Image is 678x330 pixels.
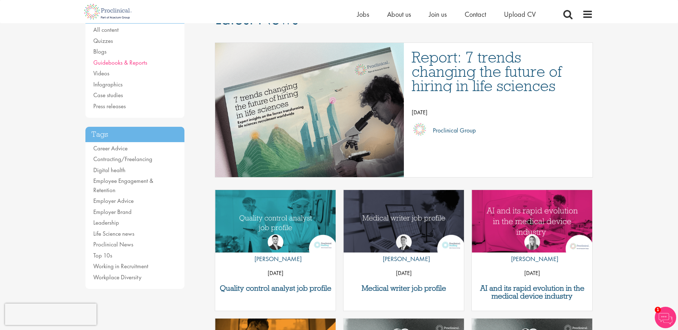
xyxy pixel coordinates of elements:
[219,284,332,292] a: Quality control analyst job profile
[472,268,592,279] p: [DATE]
[215,268,336,279] p: [DATE]
[427,125,476,136] p: Proclinical Group
[93,144,128,152] a: Career Advice
[93,59,147,66] a: Guidebooks & Reports
[85,127,185,142] h3: Tags
[343,190,464,253] a: Link to a post
[93,91,123,99] a: Case studies
[412,107,585,118] p: [DATE]
[412,121,427,137] img: Proclinical Group
[5,304,96,325] iframe: reCAPTCHA
[472,190,592,252] img: AI and Its Impact on the Medical Device Industry | Proclinical
[93,197,134,205] a: Employer Advice
[93,102,126,110] a: Press releases
[249,254,302,264] p: [PERSON_NAME]
[655,307,661,313] span: 1
[396,234,412,250] img: George Watson
[190,43,429,177] img: Proclinical: Life sciences hiring trends report 2025
[93,37,113,45] a: Quizzes
[93,251,112,259] a: Top 10s
[377,254,430,264] p: [PERSON_NAME]
[412,50,585,93] a: Report: 7 trends changing the future of hiring in life sciences
[215,43,404,177] a: Link to a post
[93,26,119,34] a: All content
[93,273,142,281] a: Workplace Diversity
[93,240,133,248] a: Proclinical News
[506,234,558,268] a: Hannah Burke [PERSON_NAME]
[93,177,153,194] a: Employee Engagement & Retention
[215,190,336,252] img: quality control analyst job profile
[93,69,109,77] a: Videos
[93,208,132,216] a: Employer Brand
[93,80,123,88] a: Infographics
[412,121,585,139] a: Proclinical Group Proclinical Group
[268,234,283,250] img: Joshua Godden
[93,155,152,163] a: Contracting/Freelancing
[347,284,460,292] a: Medical writer job profile
[377,234,430,268] a: George Watson [PERSON_NAME]
[504,10,536,19] a: Upload CV
[93,230,134,237] a: Life Science news
[249,234,302,268] a: Joshua Godden [PERSON_NAME]
[387,10,411,19] a: About us
[343,190,464,252] img: Medical writer job profile
[506,254,558,264] p: [PERSON_NAME]
[215,190,336,253] a: Link to a post
[93,262,148,270] a: Working in Recruitment
[93,166,125,174] a: Digital health
[93,47,107,55] a: Blogs
[524,234,540,250] img: Hannah Burke
[655,307,676,328] img: Chatbot
[93,219,119,226] a: Leadership
[429,10,447,19] a: Join us
[343,268,464,279] p: [DATE]
[472,190,592,253] a: Link to a post
[357,10,369,19] a: Jobs
[475,284,589,300] a: AI and its rapid evolution in the medical device industry
[465,10,486,19] a: Contact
